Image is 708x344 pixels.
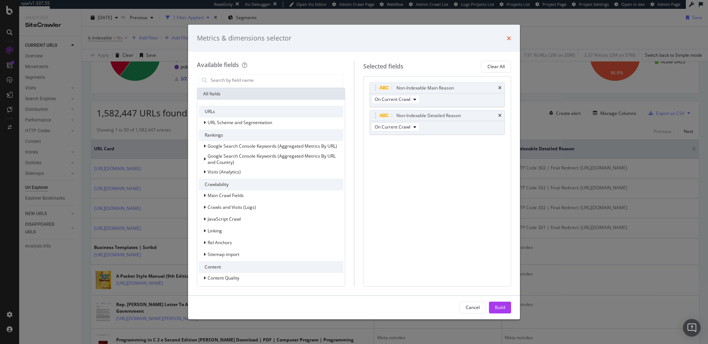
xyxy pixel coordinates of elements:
[208,216,241,222] span: JavaScript Crawl
[199,179,343,190] div: Crawlability
[197,34,291,43] div: Metrics & dimensions selector
[481,61,511,73] button: Clear All
[371,123,420,131] button: On Current Crawl
[188,25,520,319] div: modal
[683,319,701,337] div: Open Intercom Messenger
[208,239,232,246] span: Rel Anchors
[498,86,502,90] div: times
[487,63,505,70] div: Clear All
[208,169,241,175] span: Visits (Analytics)
[396,84,454,92] div: Non-Indexable Main Reason
[375,96,410,102] span: On Current Crawl
[371,95,420,104] button: On Current Crawl
[489,302,511,313] button: Build
[363,62,403,71] div: Selected fields
[369,83,505,107] div: Non-Indexable Main ReasontimesOn Current Crawl
[197,61,239,69] div: Available fields
[199,129,343,141] div: Rankings
[199,261,343,273] div: Content
[208,192,244,199] span: Main Crawl Fields
[498,113,502,118] div: times
[208,143,337,149] span: Google Search Console Keywords (Aggregated Metrics By URL)
[507,34,511,43] div: times
[208,251,239,257] span: Sitemap import
[208,228,222,234] span: Linking
[208,275,239,281] span: Content Quality
[210,75,343,86] input: Search by field name
[208,153,336,165] span: Google Search Console Keywords (Aggregated Metrics By URL and Country)
[208,204,256,210] span: Crawls and Visits (Logs)
[199,106,343,117] div: URLs
[375,124,410,130] span: On Current Crawl
[459,302,486,313] button: Cancel
[197,88,345,100] div: All fields
[369,110,505,135] div: Non-Indexable Detailed ReasontimesOn Current Crawl
[495,304,505,310] div: Build
[208,119,272,126] span: URL Scheme and Segmentation
[396,112,461,119] div: Non-Indexable Detailed Reason
[466,304,480,310] div: Cancel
